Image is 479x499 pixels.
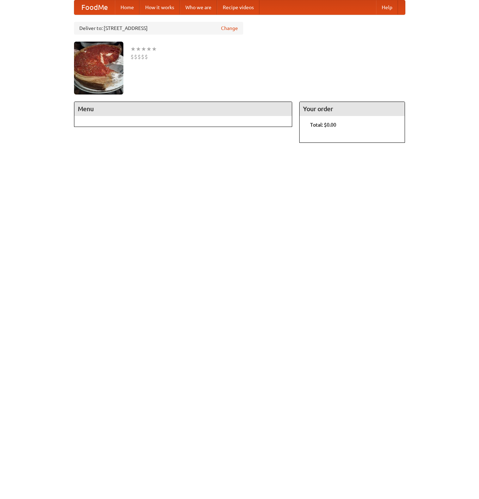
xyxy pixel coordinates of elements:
img: angular.jpg [74,42,123,95]
a: Help [376,0,398,14]
li: ★ [152,45,157,53]
li: $ [134,53,137,61]
b: Total: $0.00 [310,122,336,128]
li: ★ [146,45,152,53]
li: $ [141,53,145,61]
div: Deliver to: [STREET_ADDRESS] [74,22,243,35]
a: Change [221,25,238,32]
h4: Menu [74,102,292,116]
a: Home [115,0,140,14]
h4: Your order [300,102,405,116]
li: $ [145,53,148,61]
li: ★ [141,45,146,53]
li: ★ [130,45,136,53]
a: FoodMe [74,0,115,14]
li: ★ [136,45,141,53]
li: $ [137,53,141,61]
li: $ [130,53,134,61]
a: How it works [140,0,180,14]
a: Who we are [180,0,217,14]
a: Recipe videos [217,0,259,14]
